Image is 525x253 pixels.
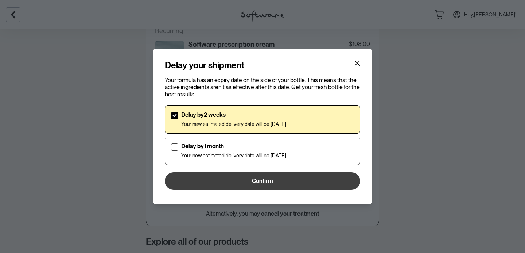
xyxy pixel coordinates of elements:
button: Confirm [165,172,360,190]
span: Confirm [252,177,273,184]
p: Your formula has an expiry date on the side of your bottle. This means that the active ingredient... [165,77,360,98]
p: Delay by 1 month [181,143,286,150]
button: Close [351,57,363,69]
p: Delay by 2 weeks [181,111,286,118]
p: Your new estimated delivery date will be [DATE] [181,153,286,159]
p: Your new estimated delivery date will be [DATE] [181,121,286,127]
h4: Delay your shipment [165,60,244,71]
